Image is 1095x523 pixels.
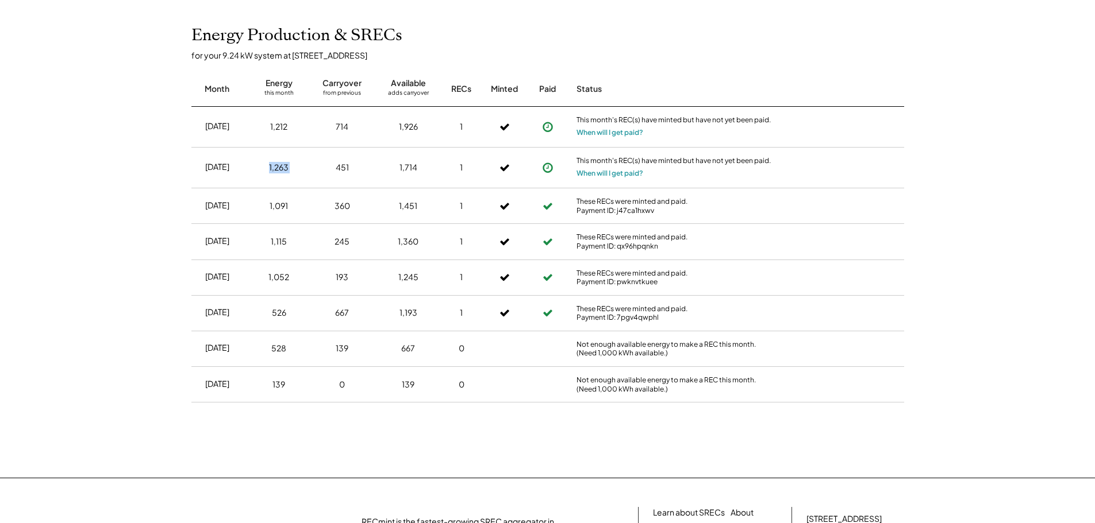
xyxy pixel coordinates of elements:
[577,375,772,393] div: Not enough available energy to make a REC this month. (Need 1,000 kWh available.)
[577,156,772,168] div: This month's REC(s) have minted but have not yet been paid.
[205,378,229,390] div: [DATE]
[451,83,471,95] div: RECs
[460,200,463,212] div: 1
[270,200,288,212] div: 1,091
[272,307,286,319] div: 526
[266,78,293,89] div: Energy
[731,507,754,518] a: About
[205,83,229,95] div: Month
[272,379,285,390] div: 139
[269,162,289,173] div: 1,263
[577,127,643,138] button: When will I get paid?
[399,162,417,173] div: 1,714
[539,118,556,135] button: Payment approved, but not yet initiated.
[336,121,348,133] div: 714
[398,236,418,247] div: 1,360
[460,162,463,173] div: 1
[401,343,415,354] div: 667
[336,272,348,283] div: 193
[402,379,414,390] div: 139
[577,83,772,95] div: Status
[577,233,772,250] div: These RECs were minted and paid. Payment ID: qx96hpqnkn
[539,83,556,95] div: Paid
[398,272,418,283] div: 1,245
[336,343,348,354] div: 139
[388,89,429,100] div: adds carryover
[191,50,916,60] div: for your 9.24 kW system at [STREET_ADDRESS]
[205,307,229,318] div: [DATE]
[205,161,229,173] div: [DATE]
[459,379,464,390] div: 0
[459,343,464,354] div: 0
[271,343,286,354] div: 528
[460,121,463,133] div: 1
[323,89,361,100] div: from previous
[577,304,772,322] div: These RECs were minted and paid. Payment ID: 7pgv4qwphl
[205,271,229,282] div: [DATE]
[335,236,349,247] div: 245
[270,121,287,133] div: 1,212
[399,307,417,319] div: 1,193
[460,236,463,247] div: 1
[577,115,772,127] div: This month's REC(s) have minted but have not yet been paid.
[268,272,289,283] div: 1,052
[460,307,463,319] div: 1
[653,507,725,518] a: Learn about SRECs
[399,121,418,133] div: 1,926
[322,78,362,89] div: Carryover
[264,89,294,100] div: this month
[205,342,229,354] div: [DATE]
[205,235,229,247] div: [DATE]
[335,200,350,212] div: 360
[399,200,417,212] div: 1,451
[391,78,426,89] div: Available
[577,340,772,358] div: Not enough available energy to make a REC this month. (Need 1,000 kWh available.)
[335,307,349,319] div: 667
[491,83,518,95] div: Minted
[271,236,287,247] div: 1,115
[205,200,229,211] div: [DATE]
[577,168,643,179] button: When will I get paid?
[336,162,349,173] div: 451
[191,26,402,45] h2: Energy Production & SRECs
[339,379,345,390] div: 0
[205,121,229,132] div: [DATE]
[577,197,772,215] div: These RECs were minted and paid. Payment ID: j47ca1hxwv
[577,269,772,286] div: These RECs were minted and paid. Payment ID: pwknvtkuee
[460,272,463,283] div: 1
[539,159,556,176] button: Payment approved, but not yet initiated.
